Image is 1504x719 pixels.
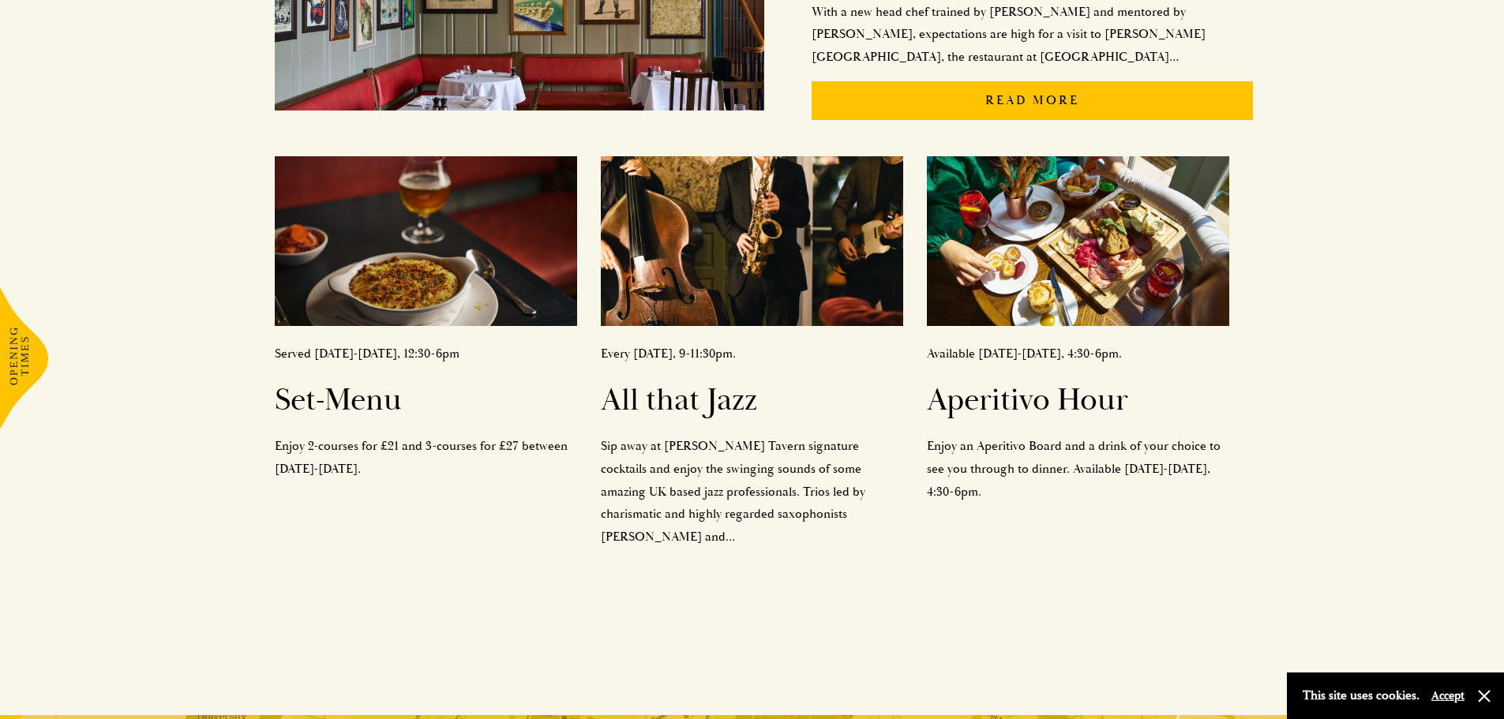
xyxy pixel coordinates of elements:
button: Close and accept [1476,688,1492,704]
p: Every [DATE], 9-11:30pm. [601,343,903,365]
p: Sip away at [PERSON_NAME] Tavern signature cocktails and enjoy the swinging sounds of some amazin... [601,435,903,549]
a: Available [DATE]-[DATE], 4:30-6pm.Aperitivo HourEnjoy an Aperitivo Board and a drink of your choi... [927,156,1229,504]
a: Every [DATE], 9-11:30pm.All that JazzSip away at [PERSON_NAME] Tavern signature cocktails and enj... [601,156,903,549]
a: Served [DATE]-[DATE], 12:30-6pmSet-MenuEnjoy 2-courses for £21 and 3-courses for £27 between [DAT... [275,156,577,481]
p: Enjoy 2-courses for £21 and 3-courses for £27 between [DATE]-[DATE]. [275,435,577,481]
p: Served [DATE]-[DATE], 12:30-6pm [275,343,577,365]
h2: Aperitivo Hour [927,381,1229,419]
p: With a new head chef trained by [PERSON_NAME] and mentored by [PERSON_NAME], expectations are hig... [812,1,1254,69]
p: This site uses cookies. [1303,684,1420,707]
h2: Set-Menu [275,381,577,419]
p: Available [DATE]-[DATE], 4:30-6pm. [927,343,1229,365]
button: Accept [1431,688,1465,703]
p: Read More [812,81,1254,120]
h2: All that Jazz [601,381,903,419]
p: Enjoy an Aperitivo Board and a drink of your choice to see you through to dinner. Available [DATE... [927,435,1229,503]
